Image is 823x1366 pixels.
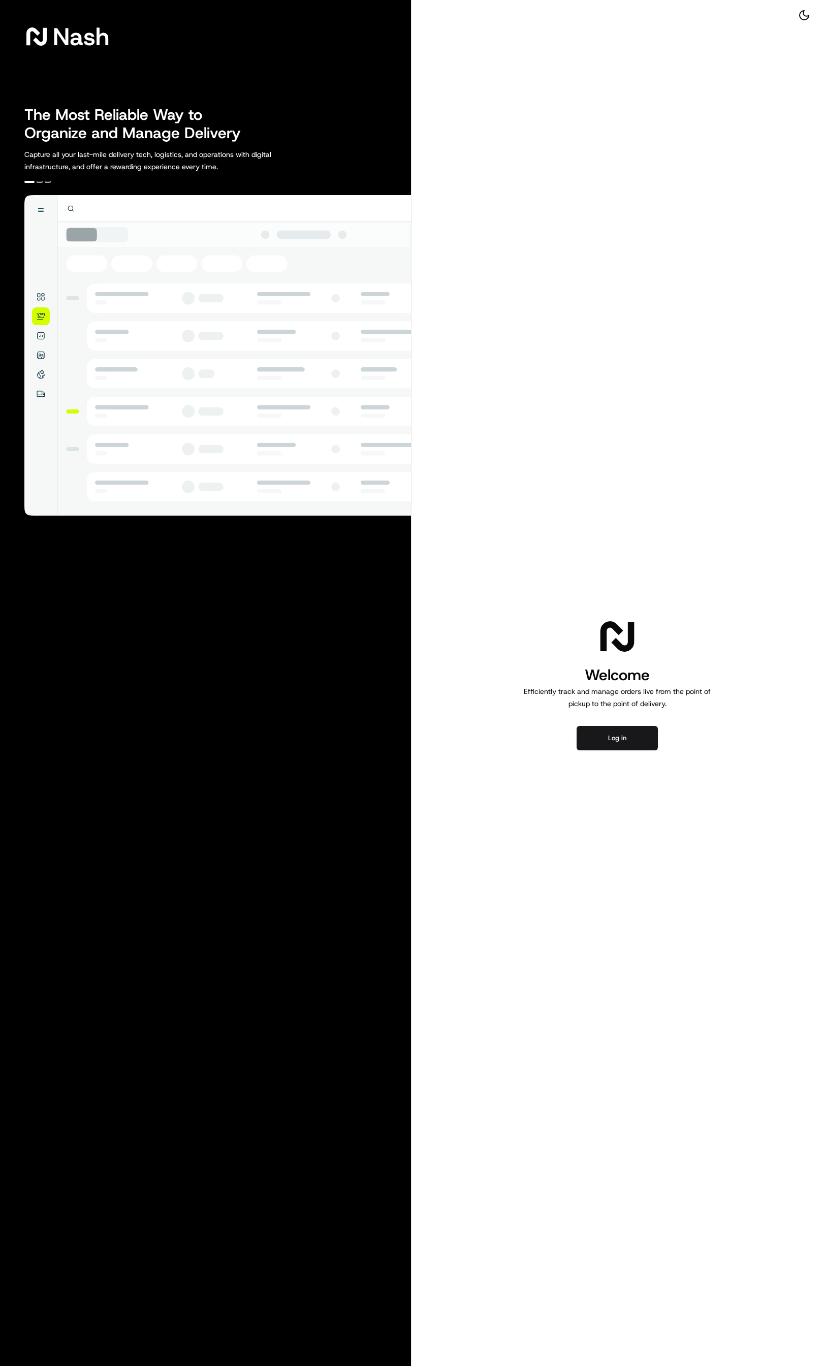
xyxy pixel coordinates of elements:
h1: Welcome [520,665,715,685]
p: Capture all your last-mile delivery tech, logistics, and operations with digital infrastructure, ... [24,148,317,173]
span: Nash [53,26,109,47]
button: Log in [577,726,658,750]
p: Efficiently track and manage orders live from the point of pickup to the point of delivery. [520,685,715,710]
img: illustration [24,195,411,516]
h2: The Most Reliable Way to Organize and Manage Delivery [24,106,252,142]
